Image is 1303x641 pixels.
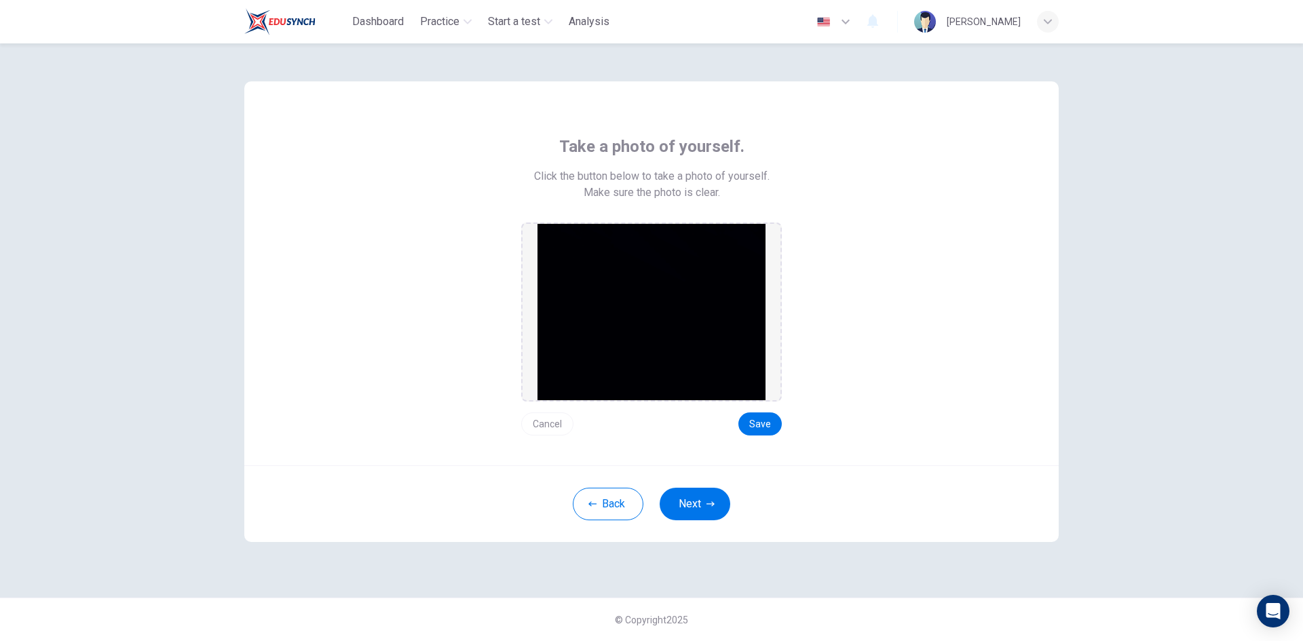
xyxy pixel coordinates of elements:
[584,184,720,201] span: Make sure the photo is clear.
[947,14,1021,30] div: [PERSON_NAME]
[738,412,782,435] button: Save
[415,9,477,34] button: Practice
[573,488,643,520] button: Back
[1257,595,1289,627] div: Open Intercom Messenger
[352,14,404,30] span: Dashboard
[488,14,540,30] span: Start a test
[615,615,688,625] span: © Copyright 2025
[563,9,615,34] button: Analysis
[420,14,459,30] span: Practice
[244,8,316,35] img: Train Test logo
[559,136,744,157] span: Take a photo of yourself.
[534,168,770,184] span: Click the button below to take a photo of yourself.
[569,14,609,30] span: Analysis
[914,11,936,33] img: Profile picture
[347,9,409,34] button: Dashboard
[537,224,766,400] img: preview screemshot
[244,8,347,35] a: Train Test logo
[815,17,832,27] img: en
[660,488,730,520] button: Next
[521,412,573,435] button: Cancel
[483,9,558,34] button: Start a test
